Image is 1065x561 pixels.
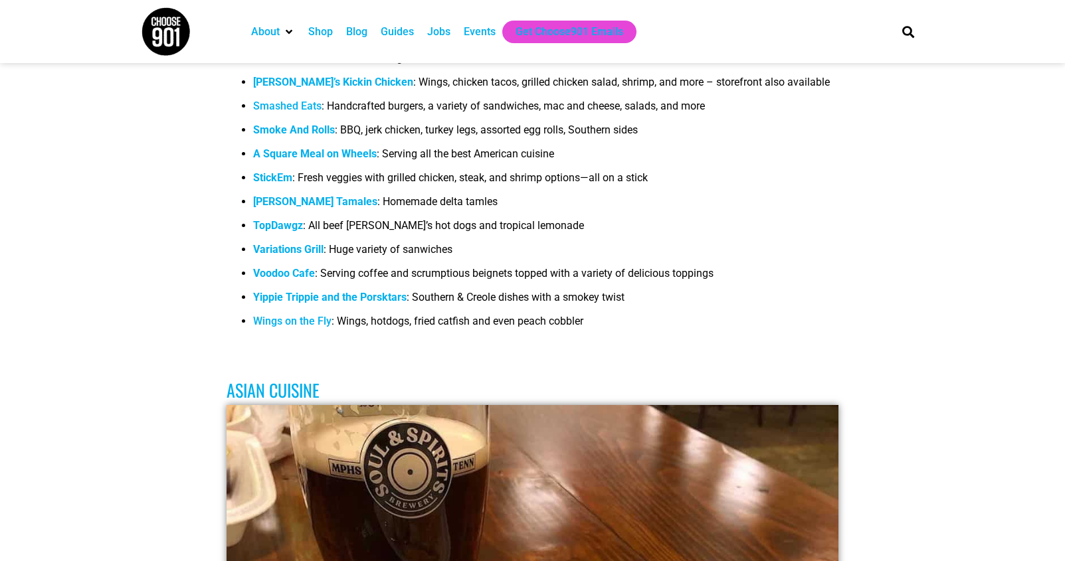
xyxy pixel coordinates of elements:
[253,52,344,64] a: Primal Flames Grill
[253,170,839,194] li: : Fresh veggies with grilled chicken, steak, and shrimp options—all on a stick
[253,267,315,280] a: Voodoo Cafe
[253,194,839,218] li: : Homemade delta tamles
[253,100,322,112] a: Smashed Eats
[244,21,302,43] div: About
[253,219,303,232] a: TopDawgz
[516,24,623,40] a: Get Choose901 Emails
[346,24,367,40] a: Blog
[253,218,839,242] li: : All beef [PERSON_NAME]’s hot dogs and tropical lemonade
[253,313,839,337] li: : Wings, hotdogs, fried catfish and even peach cobbler
[253,266,839,289] li: : Serving coffee and scrumptious beignets topped with a variety of delicious toppings
[227,380,839,400] h3: Asian Cuisine
[253,195,377,208] a: [PERSON_NAME] Tamales
[464,24,496,40] a: Events
[253,243,324,256] a: Variations Grill
[253,289,839,313] li: : Southern & Creole dishes with a smokey twist
[308,24,333,40] a: Shop
[251,24,280,40] a: About
[427,24,450,40] a: Jobs
[244,21,880,43] nav: Main nav
[897,21,919,42] div: Search
[253,171,292,184] a: StickEm
[253,98,839,122] li: : Handcrafted burgers, a variety of sandwiches, mac and cheese, salads, and more
[253,242,839,266] li: : Huge variety of sanwiches
[253,315,332,327] a: Wings on the Fly
[253,74,839,98] li: : Wings, chicken tacos, grilled chicken salad, shrimp, and more – storefront also available
[253,146,839,170] li: : Serving all the best American cuisine
[253,122,839,146] li: : BBQ, jerk chicken, turkey legs, assorted egg rolls, Southern sides
[253,76,413,88] a: [PERSON_NAME]’s Kickin Chicken
[253,123,335,136] a: Smoke And Rolls
[381,24,414,40] a: Guides
[253,291,407,303] a: Yippie Trippie and the Porsktars
[253,147,377,160] a: A Square Meal on Wheels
